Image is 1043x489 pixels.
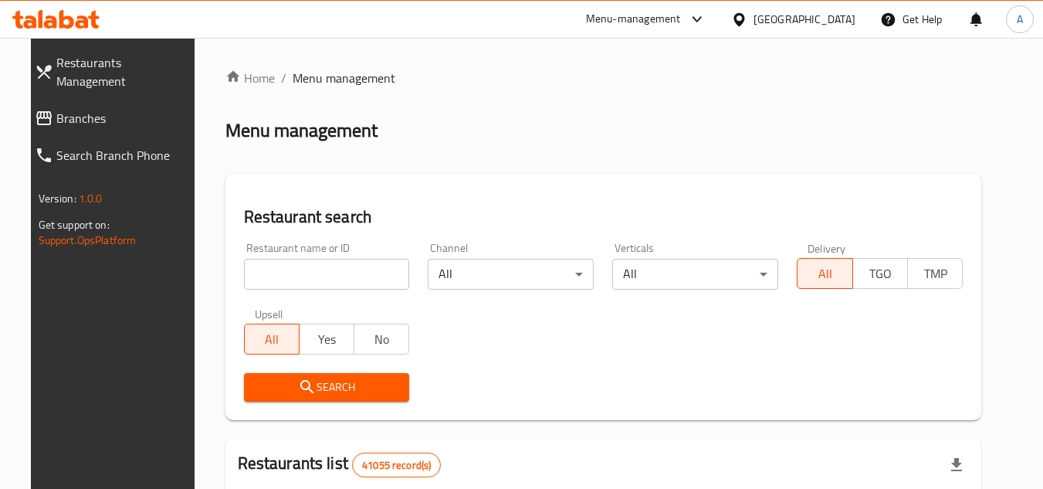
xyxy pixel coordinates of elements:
[256,378,398,397] span: Search
[39,230,137,250] a: Support.OpsPlatform
[225,69,982,87] nav: breadcrumb
[354,324,409,355] button: No
[56,109,193,127] span: Branches
[352,453,441,477] div: Total records count
[353,458,440,473] span: 41055 record(s)
[281,69,286,87] li: /
[361,328,403,351] span: No
[39,215,110,235] span: Get support on:
[22,44,205,100] a: Restaurants Management
[914,263,957,285] span: TMP
[244,259,410,290] input: Search for restaurant name or ID..
[251,328,293,351] span: All
[797,258,852,289] button: All
[938,447,975,484] div: Export file
[1017,11,1023,28] span: A
[753,11,855,28] div: [GEOGRAPHIC_DATA]
[293,69,395,87] span: Menu management
[22,100,205,137] a: Branches
[428,259,594,290] div: All
[299,324,354,355] button: Yes
[244,373,410,402] button: Search
[56,146,193,165] span: Search Branch Phone
[852,258,908,289] button: TGO
[39,188,76,209] span: Version:
[225,69,275,87] a: Home
[255,308,283,319] label: Upsell
[225,118,378,143] h2: Menu management
[907,258,963,289] button: TMP
[612,259,778,290] div: All
[859,263,902,285] span: TGO
[238,452,442,477] h2: Restaurants list
[586,10,681,29] div: Menu-management
[244,205,963,229] h2: Restaurant search
[22,137,205,174] a: Search Branch Phone
[56,53,193,90] span: Restaurants Management
[244,324,300,355] button: All
[808,243,846,253] label: Delivery
[306,328,348,351] span: Yes
[804,263,846,285] span: All
[79,188,103,209] span: 1.0.0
